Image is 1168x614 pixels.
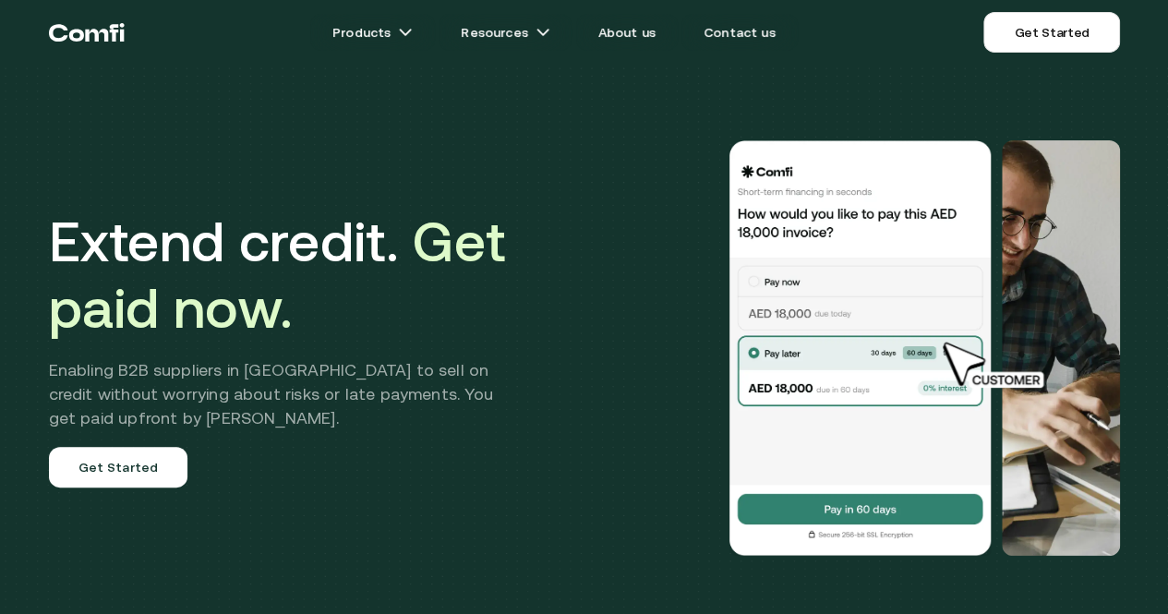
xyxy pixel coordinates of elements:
[681,14,798,51] a: Contact us
[727,140,994,556] img: Would you like to pay this AED 18,000.00 invoice?
[49,5,125,60] a: Return to the top of the Comfi home page
[929,340,1064,391] img: cursor
[310,14,435,51] a: Productsarrow icons
[49,209,521,342] h1: Extend credit.
[49,447,188,488] a: Get Started
[576,14,678,51] a: About us
[439,14,572,51] a: Resourcesarrow icons
[49,358,521,430] h2: Enabling B2B suppliers in [GEOGRAPHIC_DATA] to sell on credit without worrying about risks or lat...
[398,25,413,40] img: arrow icons
[983,12,1119,53] a: Get Started
[1002,140,1120,556] img: Would you like to pay this AED 18,000.00 invoice?
[536,25,550,40] img: arrow icons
